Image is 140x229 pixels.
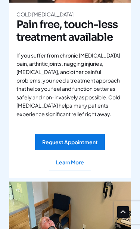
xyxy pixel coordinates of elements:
[42,139,98,145] div: Request Appointment
[16,18,124,43] h2: Pain free, touch-less treatment available
[16,51,124,118] p: If you suffer from chronic [MEDICAL_DATA] pain, arthritic joints, nagging injuries, [MEDICAL_DATA...
[56,160,84,165] div: Learn More
[49,154,91,170] a: Learn More
[35,134,105,150] a: Request Appointment
[16,10,124,18] p: COLD [MEDICAL_DATA]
